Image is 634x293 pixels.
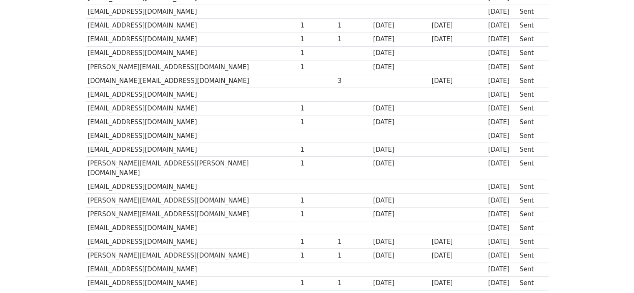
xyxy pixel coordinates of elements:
[488,223,516,233] div: [DATE]
[517,33,544,46] td: Sent
[86,143,298,157] td: [EMAIL_ADDRESS][DOMAIN_NAME]
[488,7,516,17] div: [DATE]
[488,196,516,205] div: [DATE]
[373,145,427,155] div: [DATE]
[300,237,333,247] div: 1
[373,210,427,219] div: [DATE]
[86,5,298,19] td: [EMAIL_ADDRESS][DOMAIN_NAME]
[517,143,544,157] td: Sent
[488,63,516,72] div: [DATE]
[338,21,369,30] div: 1
[86,221,298,235] td: [EMAIL_ADDRESS][DOMAIN_NAME]
[86,19,298,33] td: [EMAIL_ADDRESS][DOMAIN_NAME]
[86,157,298,180] td: [PERSON_NAME][EMAIL_ADDRESS][PERSON_NAME][DOMAIN_NAME]
[488,48,516,58] div: [DATE]
[300,196,333,205] div: 1
[431,237,484,247] div: [DATE]
[517,157,544,180] td: Sent
[488,118,516,127] div: [DATE]
[86,235,298,249] td: [EMAIL_ADDRESS][DOMAIN_NAME]
[517,208,544,221] td: Sent
[517,74,544,88] td: Sent
[592,253,634,293] iframe: Chat Widget
[488,251,516,260] div: [DATE]
[86,74,298,88] td: [DOMAIN_NAME][EMAIL_ADDRESS][DOMAIN_NAME]
[517,102,544,115] td: Sent
[431,251,484,260] div: [DATE]
[517,194,544,208] td: Sent
[488,182,516,192] div: [DATE]
[373,278,427,288] div: [DATE]
[86,88,298,101] td: [EMAIL_ADDRESS][DOMAIN_NAME]
[373,63,427,72] div: [DATE]
[300,35,333,44] div: 1
[338,35,369,44] div: 1
[373,237,427,247] div: [DATE]
[517,276,544,290] td: Sent
[488,21,516,30] div: [DATE]
[86,249,298,263] td: [PERSON_NAME][EMAIL_ADDRESS][DOMAIN_NAME]
[300,278,333,288] div: 1
[517,5,544,19] td: Sent
[300,63,333,72] div: 1
[488,35,516,44] div: [DATE]
[517,19,544,33] td: Sent
[488,278,516,288] div: [DATE]
[431,21,484,30] div: [DATE]
[86,102,298,115] td: [EMAIL_ADDRESS][DOMAIN_NAME]
[300,210,333,219] div: 1
[86,208,298,221] td: [PERSON_NAME][EMAIL_ADDRESS][DOMAIN_NAME]
[373,21,427,30] div: [DATE]
[373,48,427,58] div: [DATE]
[338,76,369,86] div: 3
[300,104,333,113] div: 1
[86,60,298,74] td: [PERSON_NAME][EMAIL_ADDRESS][DOMAIN_NAME]
[300,159,333,168] div: 1
[488,104,516,113] div: [DATE]
[517,235,544,249] td: Sent
[86,46,298,60] td: [EMAIL_ADDRESS][DOMAIN_NAME]
[517,249,544,263] td: Sent
[300,48,333,58] div: 1
[86,180,298,194] td: [EMAIL_ADDRESS][DOMAIN_NAME]
[517,46,544,60] td: Sent
[373,118,427,127] div: [DATE]
[338,278,369,288] div: 1
[431,76,484,86] div: [DATE]
[86,115,298,129] td: [EMAIL_ADDRESS][DOMAIN_NAME]
[488,237,516,247] div: [DATE]
[488,159,516,168] div: [DATE]
[86,33,298,46] td: [EMAIL_ADDRESS][DOMAIN_NAME]
[488,210,516,219] div: [DATE]
[86,276,298,290] td: [EMAIL_ADDRESS][DOMAIN_NAME]
[86,129,298,143] td: [EMAIL_ADDRESS][DOMAIN_NAME]
[488,145,516,155] div: [DATE]
[517,115,544,129] td: Sent
[300,251,333,260] div: 1
[373,159,427,168] div: [DATE]
[373,251,427,260] div: [DATE]
[488,265,516,274] div: [DATE]
[431,35,484,44] div: [DATE]
[517,221,544,235] td: Sent
[338,237,369,247] div: 1
[373,35,427,44] div: [DATE]
[86,263,298,276] td: [EMAIL_ADDRESS][DOMAIN_NAME]
[488,90,516,100] div: [DATE]
[517,60,544,74] td: Sent
[300,21,333,30] div: 1
[517,88,544,101] td: Sent
[86,194,298,208] td: [PERSON_NAME][EMAIL_ADDRESS][DOMAIN_NAME]
[338,251,369,260] div: 1
[373,196,427,205] div: [DATE]
[431,278,484,288] div: [DATE]
[488,76,516,86] div: [DATE]
[488,131,516,141] div: [DATE]
[517,263,544,276] td: Sent
[300,145,333,155] div: 1
[517,180,544,194] td: Sent
[517,129,544,143] td: Sent
[300,118,333,127] div: 1
[373,104,427,113] div: [DATE]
